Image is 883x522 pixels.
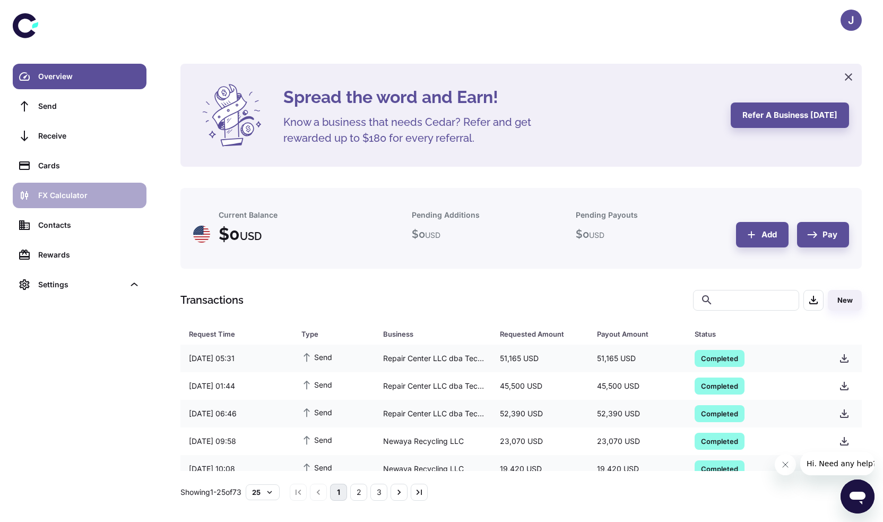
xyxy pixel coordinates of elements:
[597,327,681,341] span: Payout Amount
[491,459,588,479] div: 19,420 USD
[301,351,332,363] span: Send
[180,404,293,424] div: [DATE] 06:46
[38,190,140,201] div: FX Calculator
[283,114,549,146] h5: Know a business that needs Cedar? Refer and get rewarded up to $180 for every referral.
[180,292,244,308] h1: Transactions
[288,484,429,501] nav: pagination navigation
[731,102,849,128] button: Refer a business [DATE]
[301,434,332,446] span: Send
[13,272,146,297] div: Settings
[695,327,804,341] div: Status
[736,222,789,247] button: Add
[491,404,588,424] div: 52,390 USD
[588,376,686,396] div: 45,500 USD
[301,327,370,341] span: Type
[588,348,686,369] div: 51,165 USD
[301,461,332,473] span: Send
[180,459,293,479] div: [DATE] 10:08
[828,290,862,311] button: New
[491,348,588,369] div: 51,165 USD
[695,327,818,341] span: Status
[500,327,570,341] div: Requested Amount
[375,459,491,479] div: Newaya Recycling LLC
[576,209,638,221] h6: Pending Payouts
[219,209,278,221] h6: Current Balance
[180,348,293,369] div: [DATE] 05:31
[38,71,140,82] div: Overview
[375,348,491,369] div: Repair Center LLC dba Tech defenders
[283,84,718,110] h4: Spread the word and Earn!
[180,431,293,451] div: [DATE] 09:58
[219,221,262,247] h4: $ 0
[38,160,140,172] div: Cards
[13,212,146,238] a: Contacts
[695,408,745,418] span: Completed
[13,242,146,268] a: Rewards
[491,376,588,396] div: 45,500 USD
[189,327,275,341] div: Request Time
[775,454,796,475] iframe: Close message
[240,230,262,243] span: USD
[588,404,686,424] div: 52,390 USD
[13,183,146,208] a: FX Calculator
[330,484,347,501] button: page 1
[797,222,849,247] button: Pay
[38,130,140,142] div: Receive
[411,484,428,501] button: Go to last page
[391,484,408,501] button: Go to next page
[189,327,289,341] span: Request Time
[589,230,604,239] span: USD
[695,353,745,363] span: Completed
[695,380,745,391] span: Completed
[412,226,440,242] h5: $ 0
[588,431,686,451] div: 23,070 USD
[576,226,604,242] h5: $ 0
[800,452,875,475] iframe: Message from company
[841,480,875,514] iframe: Button to launch messaging window
[412,209,480,221] h6: Pending Additions
[375,431,491,451] div: Newaya Recycling LLC
[588,459,686,479] div: 19,420 USD
[350,484,367,501] button: Go to page 2
[38,219,140,231] div: Contacts
[375,404,491,424] div: Repair Center LLC dba Tech defenders
[13,64,146,89] a: Overview
[500,327,584,341] span: Requested Amount
[491,431,588,451] div: 23,070 USD
[180,376,293,396] div: [DATE] 01:44
[301,379,332,390] span: Send
[370,484,387,501] button: Go to page 3
[246,484,280,500] button: 25
[301,406,332,418] span: Send
[38,279,124,290] div: Settings
[180,486,241,498] p: Showing 1-25 of 73
[38,249,140,261] div: Rewards
[425,230,440,239] span: USD
[13,123,146,149] a: Receive
[375,376,491,396] div: Repair Center LLC dba Tech defenders
[301,327,357,341] div: Type
[6,7,76,16] span: Hi. Need any help?
[695,435,745,446] span: Completed
[38,100,140,112] div: Send
[841,10,862,31] button: J
[13,93,146,119] a: Send
[13,153,146,178] a: Cards
[695,463,745,474] span: Completed
[597,327,668,341] div: Payout Amount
